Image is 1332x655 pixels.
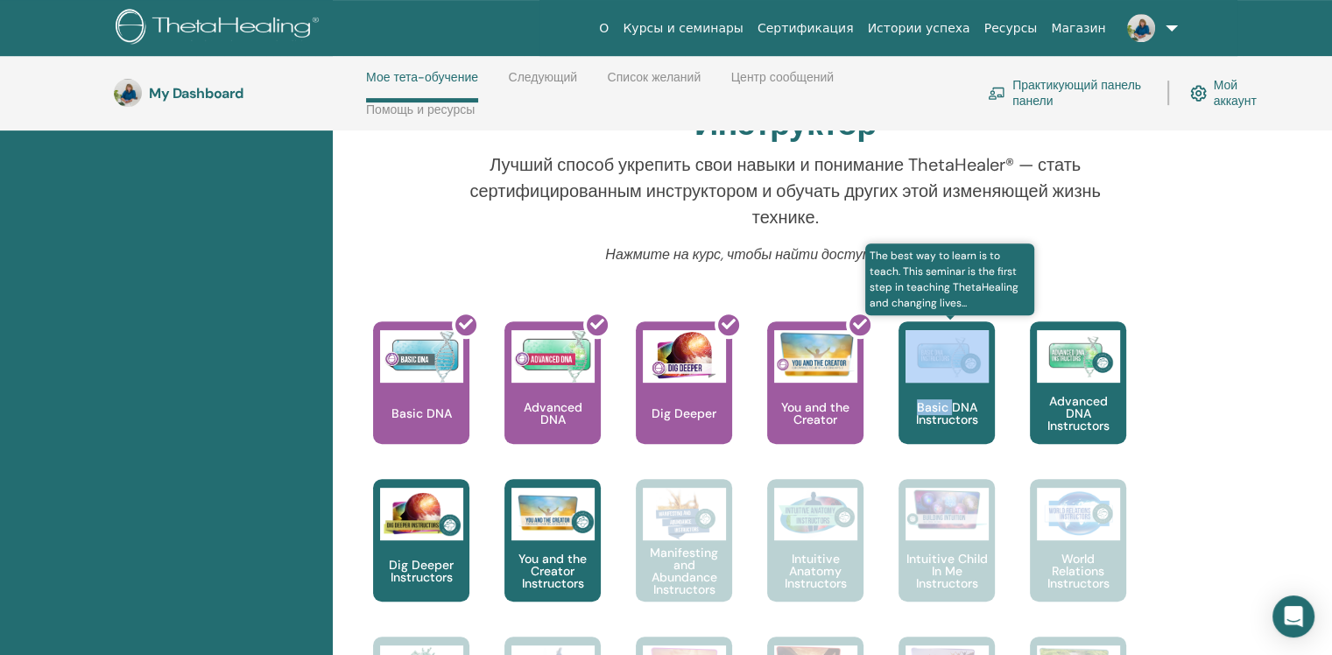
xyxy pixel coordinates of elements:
[504,553,601,589] p: You and the Creator Instructors
[767,321,863,479] a: You and the Creator You and the Creator
[437,244,1134,265] p: Нажмите на курс, чтобы найти доступные семинары
[511,488,595,540] img: You and the Creator Instructors
[504,321,601,479] a: Advanced DNA Advanced DNA
[643,488,726,540] img: Manifesting and Abundance Instructors
[899,321,995,479] a: The best way to learn is to teach. This seminar is the first step in teaching ThetaHealing and ch...
[865,243,1034,315] span: The best way to learn is to teach. This seminar is the first step in teaching ThetaHealing and ch...
[988,87,1005,100] img: chalkboard-teacher.svg
[636,479,732,637] a: Manifesting and Abundance Instructors Manifesting and Abundance Instructors
[1044,12,1112,45] a: Магазин
[731,70,834,98] a: Центр сообщений
[1272,595,1314,637] div: Open Intercom Messenger
[636,546,732,595] p: Manifesting and Abundance Instructors
[988,74,1146,112] a: Практикующий панель панели
[380,330,463,383] img: Basic DNA
[1030,321,1126,479] a: Advanced DNA Instructors Advanced DNA Instructors
[767,479,863,637] a: Intuitive Anatomy Instructors Intuitive Anatomy Instructors
[373,559,469,583] p: Dig Deeper Instructors
[616,12,751,45] a: Курсы и семинары
[1037,330,1120,383] img: Advanced DNA Instructors
[899,553,995,589] p: Intuitive Child In Me Instructors
[114,79,142,107] img: default.jpg
[636,321,732,479] a: Dig Deeper Dig Deeper
[861,12,977,45] a: Истории успеха
[751,12,861,45] a: Сертификация
[1037,488,1120,540] img: World Relations Instructors
[608,70,701,98] a: Список желаний
[767,553,863,589] p: Intuitive Anatomy Instructors
[1190,81,1207,105] img: cog.svg
[511,330,595,383] img: Advanced DNA
[645,407,723,419] p: Dig Deeper
[1030,479,1126,637] a: World Relations Instructors World Relations Instructors
[1127,14,1155,42] img: default.jpg
[366,70,478,102] a: Мое тета-обучение
[977,12,1045,45] a: Ресурсы
[366,102,475,130] a: Помощь и ресурсы
[373,479,469,637] a: Dig Deeper Instructors Dig Deeper Instructors
[116,9,325,48] img: logo.png
[504,479,601,637] a: You and the Creator Instructors You and the Creator Instructors
[380,488,463,540] img: Dig Deeper Instructors
[899,479,995,637] a: Intuitive Child In Me Instructors Intuitive Child In Me Instructors
[906,488,989,531] img: Intuitive Child In Me Instructors
[767,401,863,426] p: You and the Creator
[508,70,577,98] a: Следующий
[1030,553,1126,589] p: World Relations Instructors
[906,330,989,383] img: Basic DNA Instructors
[592,12,616,45] a: О
[1190,74,1268,112] a: Мой аккаунт
[774,330,857,378] img: You and the Creator
[149,85,324,102] h3: My Dashboard
[694,104,876,144] h2: Инструктор
[1030,395,1126,432] p: Advanced DNA Instructors
[774,488,857,540] img: Intuitive Anatomy Instructors
[373,321,469,479] a: Basic DNA Basic DNA
[437,151,1134,230] p: Лучший способ укрепить свои навыки и понимание ThetaHealer® — стать сертифицированным инструкторо...
[643,330,726,383] img: Dig Deeper
[504,401,601,426] p: Advanced DNA
[899,401,995,426] p: Basic DNA Instructors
